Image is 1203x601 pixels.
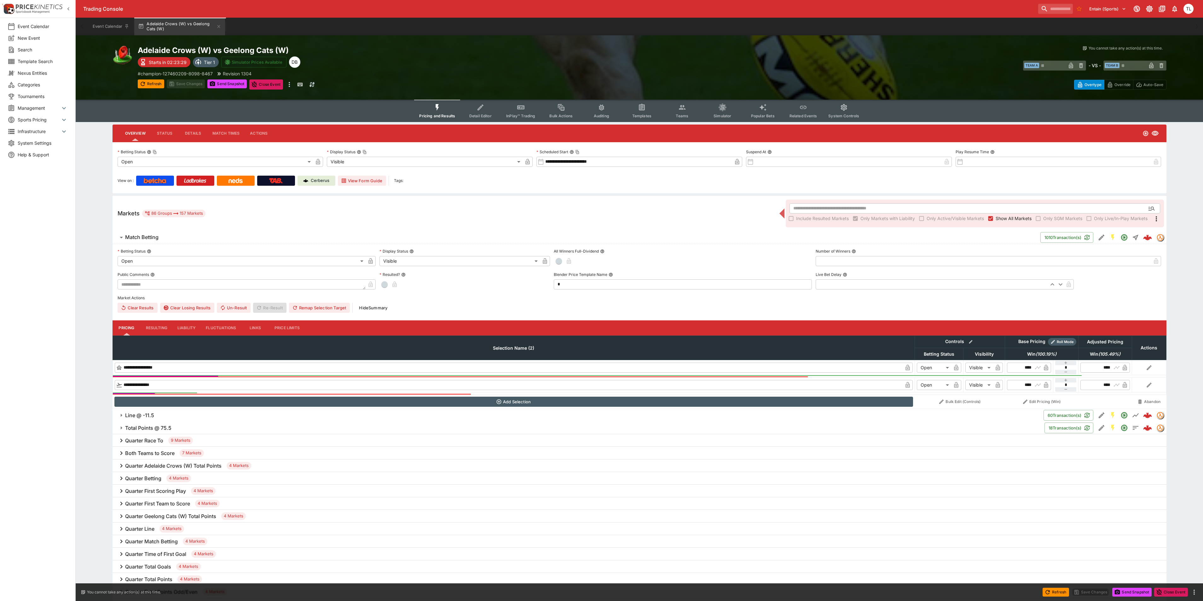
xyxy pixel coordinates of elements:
button: Send Snapshot [207,79,247,88]
p: Betting Status [118,248,146,254]
h6: Quarter Adelaide Crows (W) Total Points [125,463,222,469]
button: Match Betting [113,231,1040,244]
p: Suspend At [746,149,766,155]
button: Copy To Clipboard [153,150,157,154]
span: Only Markets with Liability [860,215,915,222]
button: Copy To Clipboard [362,150,367,154]
p: Scheduled Start [536,149,568,155]
p: Auto-Save [1143,81,1163,88]
span: Team B [1105,63,1119,68]
div: Open [118,256,366,266]
div: Dylan Brown [289,56,300,68]
div: Visible [965,363,993,373]
img: Neds [228,178,243,183]
img: tradingmodel [1157,412,1164,419]
button: Display Status [409,249,414,254]
button: Clear Results [118,303,158,313]
button: Open [1146,203,1157,214]
h6: Match Betting [125,234,159,241]
button: more [286,79,293,90]
div: Visible [327,157,523,167]
h6: Quarter First Scoring Play [125,488,186,494]
button: Total Points @ 75.5 [113,422,1044,434]
h6: Quarter Total Points [125,576,172,583]
button: Pricing [113,320,141,336]
span: 4 Markets [227,463,251,469]
span: Selection Name (2) [486,344,541,352]
div: tradingmodel [1156,424,1164,432]
span: 4 Markets [183,538,207,545]
button: Fluctuations [201,320,241,336]
div: Event type filters [414,100,864,122]
button: Remap Selection Target [289,303,350,313]
span: Visibility [968,350,1001,358]
button: Live Bet Delay [843,272,847,277]
a: c7e678a8-3f9b-42eb-9939-e57158599ff6 [1141,409,1154,422]
span: Nexus Entities [18,70,68,76]
img: Betcha [144,178,166,183]
span: Detail Editor [469,114,492,118]
button: Send Snapshot [1112,588,1152,597]
button: Blender Price Template Name [609,272,613,277]
img: Sportsbook Management [16,10,50,13]
span: Pricing and Results [419,114,455,118]
div: Visible [965,380,993,390]
img: logo-cerberus--red.svg [1143,411,1152,420]
span: Team A [1024,63,1039,68]
button: Line @ -11.5 [113,409,1044,422]
button: Documentation [1156,3,1168,15]
span: Template Search [18,58,68,65]
p: Public Comments [118,272,149,277]
button: No Bookmarks [1074,4,1084,14]
span: Re-Result [253,303,286,313]
span: Tournaments [18,93,68,100]
div: Open [118,157,313,167]
span: Sports Pricing [18,116,60,123]
div: Open [917,380,951,390]
em: ( 100.19 %) [1036,350,1056,358]
p: Revision 1304 [223,70,252,77]
button: Event Calendar [89,18,133,35]
span: Popular Bets [751,114,775,118]
p: Override [1114,81,1131,88]
img: TabNZ [269,178,282,183]
button: Open [1119,410,1130,421]
button: Scheduled StartCopy To Clipboard [570,150,574,154]
button: Un-Result [217,303,251,313]
button: Match Times [207,126,245,141]
span: Auditing [594,114,609,118]
button: Betting StatusCopy To Clipboard [147,150,151,154]
p: You cannot take any action(s) at this time. [1089,45,1163,51]
h6: Quarter Geelong Cats (W) Total Points [125,513,216,520]
button: View Form Guide [338,176,386,186]
button: Edit Detail [1096,410,1107,421]
span: Management [18,105,60,111]
img: logo-cerberus--red.svg [1143,233,1152,242]
img: PriceKinetics [16,4,62,9]
span: 4 Markets [191,551,216,557]
label: View on : [118,176,134,186]
img: tradingmodel [1157,234,1164,241]
h6: Quarter Time of First Goal [125,551,186,557]
th: Controls [915,336,1005,348]
h6: Line @ -11.5 [125,412,154,419]
span: 4 Markets [176,563,201,570]
span: InPlay™ Trading [506,114,535,118]
div: tradingmodel [1156,411,1164,419]
em: ( 105.49 %) [1098,350,1120,358]
h6: Quarter Race To [125,437,163,444]
h6: Total Points @ 75.5 [125,425,171,431]
button: SGM Enabled [1107,232,1119,243]
div: 86 Groups 157 Markets [145,210,203,217]
button: Add Selection [114,397,913,407]
div: Base Pricing [1016,338,1048,346]
span: 4 Markets [177,576,202,582]
div: Start From [1074,80,1166,90]
button: Edit Detail [1096,422,1107,434]
button: Number of Winners [852,249,856,254]
span: Betting Status [917,350,961,358]
button: Refresh [138,79,164,88]
p: Resulted? [379,272,400,277]
span: Categories [18,81,68,88]
h5: Markets [118,210,140,217]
